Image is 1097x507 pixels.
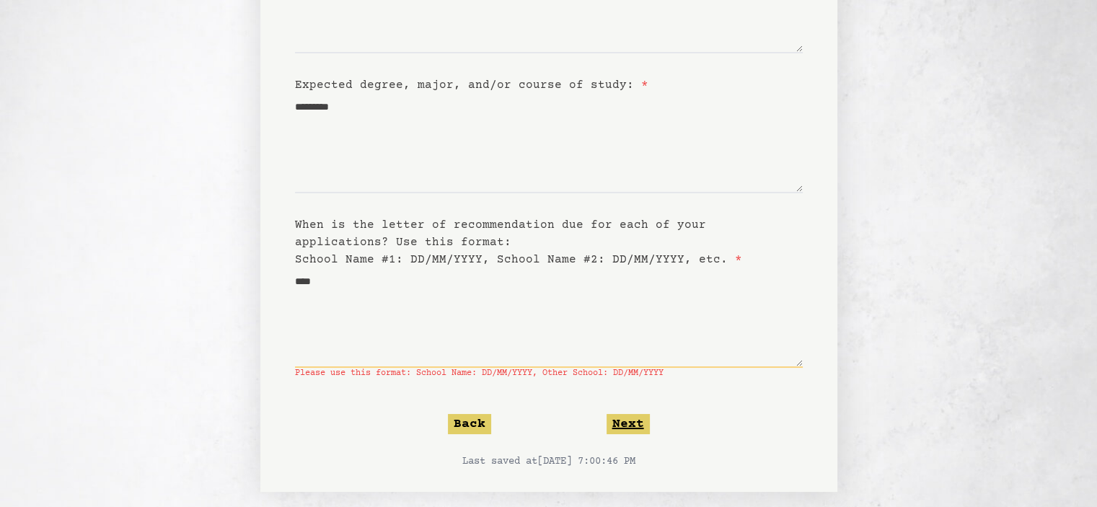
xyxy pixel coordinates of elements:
[295,79,648,92] label: Expected degree, major, and/or course of study:
[607,414,650,434] button: Next
[448,414,491,434] button: Back
[295,368,803,379] span: Please use this format: School Name: DD/MM/YYYY, Other School: DD/MM/YYYY
[295,454,803,469] p: Last saved at [DATE] 7:00:46 PM
[295,219,742,266] label: When is the letter of recommendation due for each of your applications? Use this format: School N...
